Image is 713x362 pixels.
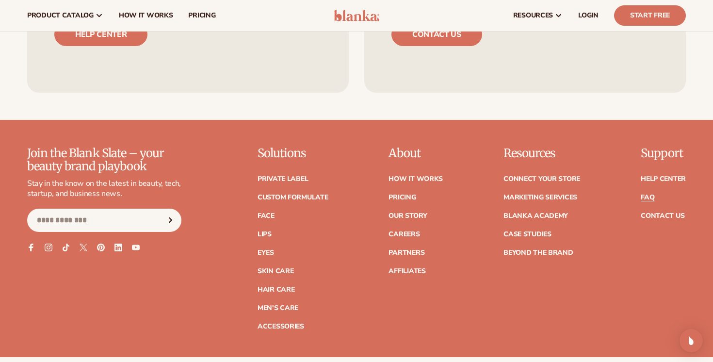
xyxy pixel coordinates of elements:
a: Beyond the brand [503,249,573,256]
a: Partners [389,249,424,256]
p: Join the Blank Slate – your beauty brand playbook [27,147,181,173]
a: Start Free [614,5,686,26]
a: Affiliates [389,268,425,275]
a: Eyes [258,249,274,256]
a: Careers [389,231,420,238]
img: logo [334,10,380,21]
a: Accessories [258,323,304,330]
a: How It Works [389,176,443,182]
a: Skin Care [258,268,293,275]
a: Face [258,213,275,219]
a: Men's Care [258,305,298,312]
p: About [389,147,443,160]
a: Case Studies [503,231,551,238]
p: Support [641,147,686,160]
span: LOGIN [578,12,599,19]
p: Stay in the know on the latest in beauty, tech, startup, and business news. [27,179,181,199]
a: Help center [54,23,147,46]
span: resources [513,12,553,19]
p: Solutions [258,147,328,160]
span: How It Works [119,12,173,19]
a: Marketing services [503,194,577,201]
span: pricing [188,12,215,19]
p: Resources [503,147,580,160]
div: Open Intercom Messenger [680,329,703,352]
a: Blanka Academy [503,213,568,219]
a: Contact Us [641,213,684,219]
a: Custom formulate [258,194,328,201]
a: Hair Care [258,286,294,293]
a: Lips [258,231,272,238]
a: Our Story [389,213,427,219]
span: product catalog [27,12,94,19]
button: Subscribe [160,209,181,232]
a: Connect your store [503,176,580,182]
a: Pricing [389,194,416,201]
a: FAQ [641,194,654,201]
a: Private label [258,176,308,182]
a: Contact us [391,23,482,46]
a: Help Center [641,176,686,182]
